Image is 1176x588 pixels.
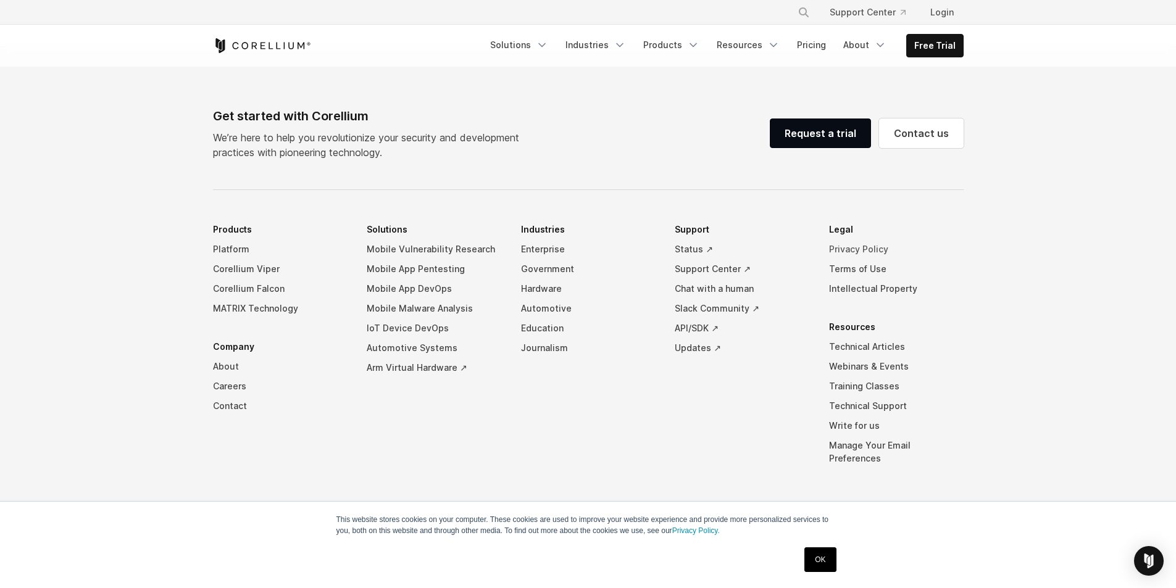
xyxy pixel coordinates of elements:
[213,130,529,160] p: We’re here to help you revolutionize your security and development practices with pioneering tech...
[770,118,871,148] a: Request a trial
[367,299,501,318] a: Mobile Malware Analysis
[675,239,809,259] a: Status ↗
[907,35,963,57] a: Free Trial
[483,34,556,56] a: Solutions
[675,299,809,318] a: Slack Community ↗
[829,279,964,299] a: Intellectual Property
[675,279,809,299] a: Chat with a human
[367,358,501,378] a: Arm Virtual Hardware ↗
[213,239,348,259] a: Platform
[521,239,656,259] a: Enterprise
[793,1,815,23] button: Search
[213,107,529,125] div: Get started with Corellium
[790,34,833,56] a: Pricing
[213,376,348,396] a: Careers
[829,337,964,357] a: Technical Articles
[483,34,964,57] div: Navigation Menu
[367,279,501,299] a: Mobile App DevOps
[213,357,348,376] a: About
[675,338,809,358] a: Updates ↗
[213,299,348,318] a: MATRIX Technology
[820,1,915,23] a: Support Center
[213,279,348,299] a: Corellium Falcon
[1134,546,1164,576] div: Open Intercom Messenger
[213,259,348,279] a: Corellium Viper
[829,436,964,468] a: Manage Your Email Preferences
[836,34,894,56] a: About
[672,526,720,535] a: Privacy Policy.
[829,259,964,279] a: Terms of Use
[783,1,964,23] div: Navigation Menu
[920,1,964,23] a: Login
[558,34,633,56] a: Industries
[829,396,964,416] a: Technical Support
[367,318,501,338] a: IoT Device DevOps
[829,239,964,259] a: Privacy Policy
[829,357,964,376] a: Webinars & Events
[336,514,840,536] p: This website stores cookies on your computer. These cookies are used to improve your website expe...
[675,259,809,279] a: Support Center ↗
[213,220,964,487] div: Navigation Menu
[879,118,964,148] a: Contact us
[521,338,656,358] a: Journalism
[521,318,656,338] a: Education
[804,547,836,572] a: OK
[367,239,501,259] a: Mobile Vulnerability Research
[521,259,656,279] a: Government
[709,34,787,56] a: Resources
[521,299,656,318] a: Automotive
[636,34,707,56] a: Products
[829,376,964,396] a: Training Classes
[675,318,809,338] a: API/SDK ↗
[367,259,501,279] a: Mobile App Pentesting
[367,338,501,358] a: Automotive Systems
[829,416,964,436] a: Write for us
[213,38,311,53] a: Corellium Home
[521,279,656,299] a: Hardware
[213,396,348,416] a: Contact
